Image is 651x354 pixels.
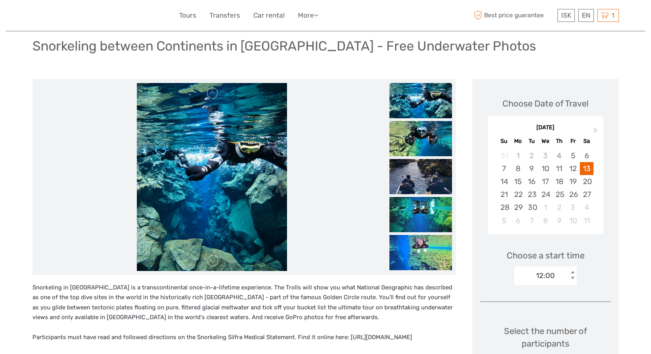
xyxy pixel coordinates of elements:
div: EN [578,9,594,22]
a: Tours [179,10,196,21]
div: [DATE] [488,124,603,132]
div: Choose Wednesday, October 8th, 2025 [538,214,552,227]
img: b29f87f7b6b04ba09ae33d7a6888791c_slider_thumbnail.jpeg [389,235,452,270]
div: Choose Sunday, September 21st, 2025 [497,188,511,201]
button: Next Month [590,126,603,138]
div: Choose Saturday, September 20th, 2025 [580,175,594,188]
div: We [538,136,552,146]
div: Choose Thursday, October 2nd, 2025 [552,201,566,214]
div: Choose Wednesday, September 24th, 2025 [538,188,552,201]
div: Tu [525,136,538,146]
div: Choose Saturday, September 13th, 2025 [580,162,594,175]
div: Choose Friday, September 5th, 2025 [566,149,580,162]
div: Choose Friday, October 3rd, 2025 [566,201,580,214]
span: Best price guarantee [472,9,556,22]
div: Choose Friday, September 12th, 2025 [566,162,580,175]
div: Choose Friday, September 26th, 2025 [566,188,580,201]
div: Mo [511,136,525,146]
span: Choose a start time [507,249,585,262]
div: 12:00 [536,271,555,281]
p: Snorkeling in [GEOGRAPHIC_DATA] is a transcontinental once-in-a-lifetime experience. The Trolls w... [32,283,456,343]
div: Choose Saturday, September 6th, 2025 [580,149,594,162]
div: Choose Sunday, September 14th, 2025 [497,175,511,188]
div: Choose Monday, October 6th, 2025 [511,214,525,227]
div: Choose Tuesday, September 23rd, 2025 [525,188,538,201]
div: Choose Tuesday, September 16th, 2025 [525,175,538,188]
div: Choose Thursday, September 25th, 2025 [552,188,566,201]
div: Not available Monday, September 1st, 2025 [511,149,525,162]
img: 75d647d656dd4db696dce9e52e88ad65_slider_thumbnail.jpeg [389,83,452,118]
div: Choose Tuesday, October 7th, 2025 [525,214,538,227]
img: 4025e2a855994a03953698f081b64217_slider_thumbnail.jpeg [389,197,452,232]
div: Su [497,136,511,146]
img: b38d8be986544a669e657d121ea304ce_slider_thumbnail.jpeg [389,121,452,156]
div: Choose Wednesday, September 10th, 2025 [538,162,552,175]
div: Choose Thursday, September 18th, 2025 [552,175,566,188]
div: Not available Wednesday, September 3rd, 2025 [538,149,552,162]
h1: Snorkeling between Continents in [GEOGRAPHIC_DATA] - Free Underwater Photos [32,38,536,54]
div: month 2025-09 [490,149,601,227]
a: Transfers [210,10,240,21]
div: Choose Friday, October 10th, 2025 [566,214,580,227]
div: Sa [580,136,594,146]
div: Choose Saturday, October 4th, 2025 [580,201,594,214]
div: Choose Monday, September 15th, 2025 [511,175,525,188]
div: Choose Saturday, October 11th, 2025 [580,214,594,227]
div: Choose Sunday, September 28th, 2025 [497,201,511,214]
div: < > [569,271,576,280]
div: Choose Monday, September 8th, 2025 [511,162,525,175]
a: Car rental [253,10,285,21]
div: Fr [566,136,580,146]
button: Open LiveChat chat widget [90,12,99,22]
div: Not available Thursday, September 4th, 2025 [552,149,566,162]
img: 75d647d656dd4db696dce9e52e88ad65_main_slider.jpeg [137,83,287,271]
div: Choose Monday, September 29th, 2025 [511,201,525,214]
div: Not available Sunday, August 31st, 2025 [497,149,511,162]
p: We're away right now. Please check back later! [11,14,88,20]
span: 1 [610,11,615,19]
div: Choose Thursday, October 9th, 2025 [552,214,566,227]
div: Choose Sunday, September 7th, 2025 [497,162,511,175]
div: Not available Tuesday, September 2nd, 2025 [525,149,538,162]
div: Choose Wednesday, October 1st, 2025 [538,201,552,214]
div: Choose Tuesday, September 30th, 2025 [525,201,538,214]
div: Choose Sunday, October 5th, 2025 [497,214,511,227]
a: More [298,10,318,21]
div: Choose Friday, September 19th, 2025 [566,175,580,188]
div: Choose Thursday, September 11th, 2025 [552,162,566,175]
div: Choose Wednesday, September 17th, 2025 [538,175,552,188]
span: ISK [561,11,571,19]
div: Choose Saturday, September 27th, 2025 [580,188,594,201]
div: Th [552,136,566,146]
div: Choose Monday, September 22nd, 2025 [511,188,525,201]
div: Choose Date of Travel [502,98,588,110]
img: ec458f9b74944b7aa115685f463d0572_slider_thumbnail.jpeg [389,159,452,194]
div: Choose Tuesday, September 9th, 2025 [525,162,538,175]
